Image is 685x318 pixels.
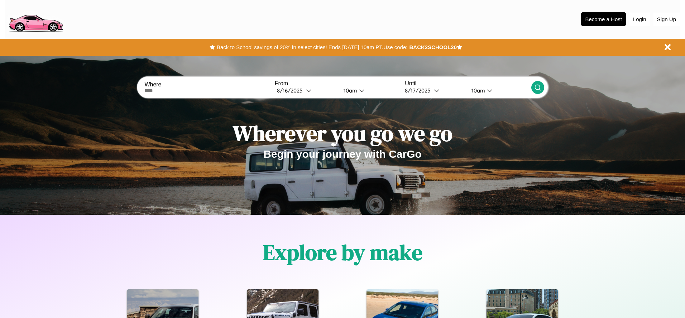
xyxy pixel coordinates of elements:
button: Login [629,13,650,26]
label: Where [144,81,270,88]
h1: Explore by make [263,238,422,267]
label: From [275,80,401,87]
button: 10am [338,87,401,94]
div: 8 / 16 / 2025 [277,87,306,94]
button: Sign Up [653,13,680,26]
b: BACK2SCHOOL20 [409,44,457,50]
img: logo [5,4,66,34]
div: 10am [340,87,359,94]
label: Until [405,80,531,87]
button: 8/16/2025 [275,87,338,94]
button: 10am [466,87,531,94]
button: Become a Host [581,12,626,26]
div: 10am [468,87,487,94]
div: 8 / 17 / 2025 [405,87,434,94]
button: Back to School savings of 20% in select cities! Ends [DATE] 10am PT.Use code: [215,42,409,52]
